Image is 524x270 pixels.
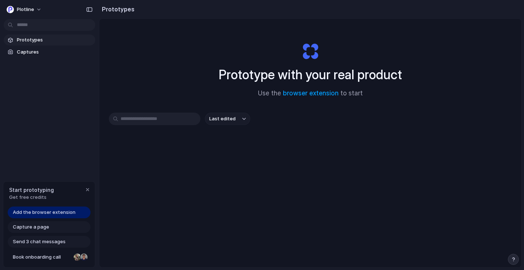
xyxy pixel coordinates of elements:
[258,89,363,98] span: Use the to start
[17,36,92,44] span: Prototypes
[9,186,54,194] span: Start prototyping
[4,47,95,58] a: Captures
[9,194,54,201] span: Get free credits
[13,209,75,216] span: Add the browser extension
[219,65,402,84] h1: Prototype with your real product
[13,223,49,231] span: Capture a page
[99,5,134,14] h2: Prototypes
[205,113,250,125] button: Last edited
[283,90,339,97] a: browser extension
[209,115,236,123] span: Last edited
[8,207,91,218] a: Add the browser extension
[17,48,92,56] span: Captures
[80,253,88,262] div: Christian Iacullo
[8,251,91,263] a: Book onboarding call
[73,253,82,262] div: Nicole Kubica
[13,238,66,245] span: Send 3 chat messages
[4,34,95,45] a: Prototypes
[13,253,71,261] span: Book onboarding call
[17,6,34,13] span: Plotline
[4,4,45,15] button: Plotline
